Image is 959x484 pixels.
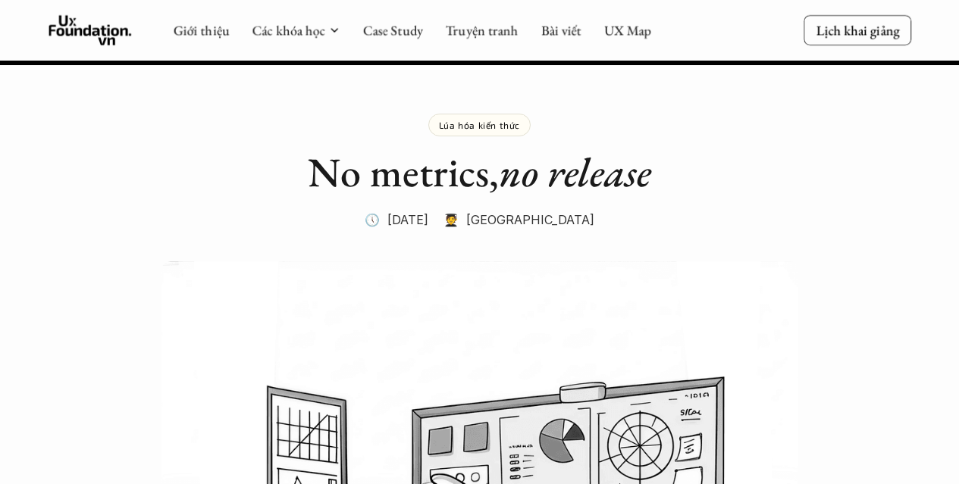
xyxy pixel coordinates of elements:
h1: No metrics, [177,148,783,197]
p: Lúa hóa kiến thức [439,120,520,130]
a: Truyện tranh [445,21,518,39]
a: Giới thiệu [173,21,229,39]
a: UX Map [603,21,651,39]
p: 🕔 [DATE] [365,208,428,231]
a: Các khóa học [252,21,324,39]
a: Lịch khai giảng [804,15,911,45]
em: no release [499,145,651,198]
p: Lịch khai giảng [816,21,899,39]
a: Case Study [362,21,422,39]
p: 🧑‍🎓 [GEOGRAPHIC_DATA] [443,208,594,231]
a: Bài viết [541,21,581,39]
